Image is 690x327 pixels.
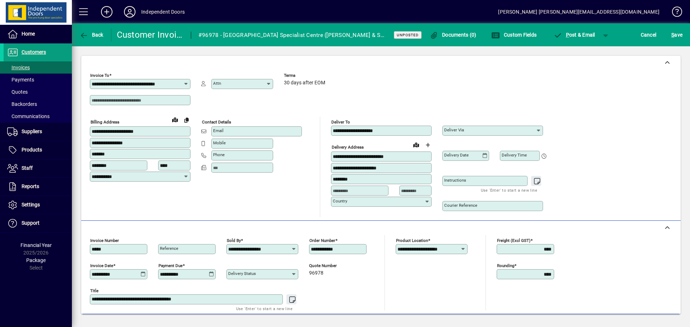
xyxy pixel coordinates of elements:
[641,29,657,41] span: Cancel
[284,73,327,78] span: Terms
[397,33,419,37] span: Unposted
[444,178,466,183] mat-label: Instructions
[213,152,225,157] mat-label: Phone
[90,238,119,243] mat-label: Invoice number
[22,220,40,226] span: Support
[502,153,527,158] mat-label: Delivery time
[198,29,385,41] div: #96978 - [GEOGRAPHIC_DATA] Specialist Centre ([PERSON_NAME] & Sons)
[158,263,183,268] mat-label: Payment due
[309,238,335,243] mat-label: Order number
[444,153,469,158] mat-label: Delivery date
[95,5,118,18] button: Add
[4,123,72,141] a: Suppliers
[498,6,659,18] div: [PERSON_NAME] [PERSON_NAME][EMAIL_ADDRESS][DOMAIN_NAME]
[671,32,674,38] span: S
[7,113,50,119] span: Communications
[489,28,538,41] button: Custom Fields
[284,80,325,86] span: 30 days after EOM
[4,86,72,98] a: Quotes
[550,28,599,41] button: Post & Email
[160,246,178,251] mat-label: Reference
[22,129,42,134] span: Suppliers
[4,25,72,43] a: Home
[7,89,28,95] span: Quotes
[4,61,72,74] a: Invoices
[497,263,514,268] mat-label: Rounding
[181,114,192,126] button: Copy to Delivery address
[213,128,224,133] mat-label: Email
[566,32,569,38] span: P
[422,139,433,151] button: Choose address
[491,32,537,38] span: Custom Fields
[227,238,241,243] mat-label: Sold by
[553,32,595,38] span: ost & Email
[72,28,111,41] app-page-header-button: Back
[7,101,37,107] span: Backorders
[90,263,113,268] mat-label: Invoice date
[430,32,477,38] span: Documents (0)
[670,28,684,41] button: Save
[7,77,34,83] span: Payments
[22,202,40,207] span: Settings
[4,159,72,177] a: Staff
[22,147,42,153] span: Products
[410,139,422,150] a: View on map
[4,141,72,159] a: Products
[90,288,98,293] mat-label: Title
[309,270,323,276] span: 96978
[428,28,478,41] button: Documents (0)
[333,198,347,204] mat-label: Country
[4,98,72,110] a: Backorders
[169,114,181,125] a: View on map
[90,73,109,78] mat-label: Invoice To
[309,263,352,268] span: Quote number
[213,140,226,145] mat-label: Mobile
[141,6,185,18] div: Independent Doors
[396,238,428,243] mat-label: Product location
[117,29,184,41] div: Customer Invoice
[481,186,537,194] mat-hint: Use 'Enter' to start a new line
[228,271,256,276] mat-label: Delivery status
[20,242,52,248] span: Financial Year
[236,304,293,313] mat-hint: Use 'Enter' to start a new line
[26,257,46,263] span: Package
[4,214,72,232] a: Support
[671,29,682,41] span: ave
[497,238,530,243] mat-label: Freight (excl GST)
[22,31,35,37] span: Home
[639,28,658,41] button: Cancel
[79,32,103,38] span: Back
[78,28,105,41] button: Back
[331,120,350,125] mat-label: Deliver To
[22,165,33,171] span: Staff
[444,203,477,208] mat-label: Courier Reference
[213,81,221,86] mat-label: Attn
[22,183,39,189] span: Reports
[444,127,464,132] mat-label: Deliver via
[4,196,72,214] a: Settings
[4,178,72,196] a: Reports
[22,49,46,55] span: Customers
[4,74,72,86] a: Payments
[7,65,30,70] span: Invoices
[4,110,72,122] a: Communications
[118,5,141,18] button: Profile
[667,1,681,25] a: Knowledge Base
